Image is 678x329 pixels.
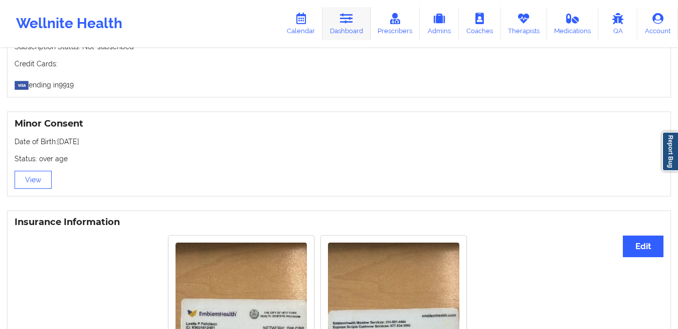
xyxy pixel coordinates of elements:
a: QA [598,7,637,40]
a: Coaches [459,7,500,40]
button: View [15,171,52,189]
a: Calendar [279,7,322,40]
button: Edit [623,236,663,257]
p: ending in 9919 [15,76,663,90]
a: Dashboard [322,7,371,40]
a: Medications [547,7,599,40]
p: Date of Birth: [DATE] [15,137,663,147]
a: Prescribers [371,7,420,40]
h3: Insurance Information [15,216,663,228]
h3: Minor Consent [15,118,663,130]
a: Therapists [500,7,547,40]
a: Report Bug [662,132,678,171]
a: Admins [420,7,459,40]
a: Account [637,7,678,40]
p: Credit Cards: [15,59,663,69]
p: Status: over age [15,154,663,164]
